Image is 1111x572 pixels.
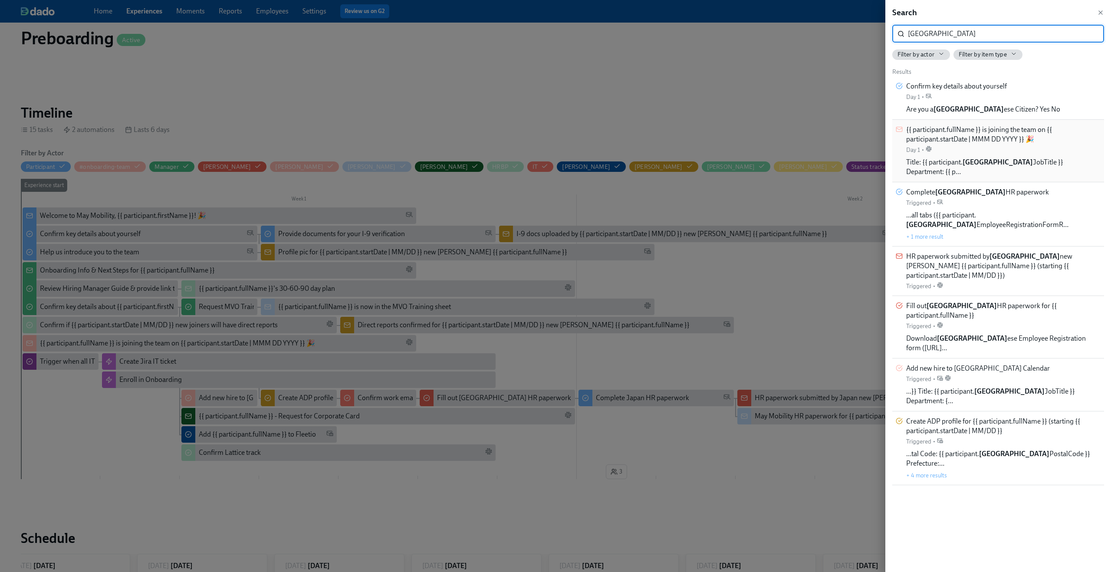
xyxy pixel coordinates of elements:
[963,158,1033,166] strong: [GEOGRAPHIC_DATA]
[906,282,931,290] div: Triggered
[906,334,1101,353] span: Download ese Employee Registration form ([URL]…
[926,146,932,154] span: Slack
[945,375,951,383] span: Slack
[906,417,1101,436] span: Create ADP profile for {{ participant.fullName }} (starting {{ participant.startDate | MM/DD }}
[906,301,1101,320] span: Fill out HR paperwork for {{ participant.fullName }}
[906,210,1101,230] span: …all tabs ({{ participant. EmployeeRegistrationFormR…
[892,7,917,18] h5: Search
[896,365,903,374] div: Task for Ana
[906,187,1049,197] span: Complete HR paperwork
[906,387,1101,406] span: …}} Title: {{ participant. JobTitle }} Department: {…
[906,252,1101,280] span: HR paperwork submitted by new [PERSON_NAME] {{ participant.fullName }} (starting {{ participant.s...
[926,93,932,101] span: Personal Email
[892,358,1104,411] div: Add new hire to [GEOGRAPHIC_DATA] CalendarTriggered•…}} Title: {{ participant.[GEOGRAPHIC_DATA]Jo...
[906,220,976,229] strong: [GEOGRAPHIC_DATA]
[896,253,903,262] div: Message to Amanda Krause
[934,105,1004,113] strong: [GEOGRAPHIC_DATA]
[922,93,924,101] div: •
[906,364,1050,373] span: Add new hire to [GEOGRAPHIC_DATA] Calendar
[892,411,1104,485] div: Create ADP profile for {{ participant.fullName }} (starting {{ participant.startDate | MM/DD }}Tr...
[937,282,943,290] span: Slack
[959,50,1007,59] span: Filter by item type
[892,76,1104,120] div: Confirm key details about yourselfDay 1•Are you a[GEOGRAPHIC_DATA]ese Citizen? Yes No
[937,375,943,383] span: Work Email
[937,322,943,330] span: Slack
[979,450,1049,458] strong: [GEOGRAPHIC_DATA]
[896,188,903,198] div: Task for Participant
[935,188,1006,196] strong: [GEOGRAPHIC_DATA]
[906,199,931,207] div: Triggered
[953,49,1022,60] button: Filter by item type
[892,49,950,60] button: Filter by actor
[906,158,1101,177] span: Title: {{ participant. JobTitle }} Department: {{ p…
[906,437,931,446] div: Triggered
[933,322,935,330] div: •
[989,252,1060,260] strong: [GEOGRAPHIC_DATA]
[892,296,1104,358] div: Fill out[GEOGRAPHIC_DATA]HR paperwork for {{ participant.fullName }}Triggered•Download[GEOGRAPHIC...
[933,437,935,446] div: •
[927,302,997,310] strong: [GEOGRAPHIC_DATA]
[896,302,903,312] div: Task for Amanda Krause
[974,387,1045,395] strong: [GEOGRAPHIC_DATA]
[922,146,924,154] div: •
[896,417,903,427] div: Task for Kaelyn
[896,82,903,92] div: Task for Participant
[906,449,1101,468] span: …tal Code: {{ participant. PostalCode }} Prefecture:…
[906,93,920,101] div: Day 1
[906,105,1060,114] span: Are you a ese Citizen? Yes No
[892,68,911,76] span: Results
[906,472,947,479] button: + 4 more results
[937,334,1007,342] strong: [GEOGRAPHIC_DATA]
[933,375,935,383] div: •
[906,322,931,330] div: Triggered
[892,247,1104,296] div: HR paperwork submitted by[GEOGRAPHIC_DATA]new [PERSON_NAME] {{ participant.fullName }} (starting ...
[892,182,1104,247] div: Complete[GEOGRAPHIC_DATA]HR paperworkTriggered•…all tabs ({{ participant.[GEOGRAPHIC_DATA]Employe...
[937,199,943,207] span: Personal Email
[892,120,1104,182] div: {{ participant.fullName }} is joining the team on {{ participant.startDate | MMM DD YYYY }} 🎉Day ...
[933,199,935,207] div: •
[906,146,920,154] div: Day 1
[897,50,934,59] span: Filter by actor
[906,125,1101,144] span: {{ participant.fullName }} is joining the team on {{ participant.startDate | MMM DD YYYY }} 🎉
[896,126,903,135] div: Message to #onboarding-team
[906,233,943,240] button: + 1 more result
[937,437,943,446] span: Work Email
[906,375,931,383] div: Triggered
[906,82,1007,91] span: Confirm key details about yourself
[933,282,935,290] div: •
